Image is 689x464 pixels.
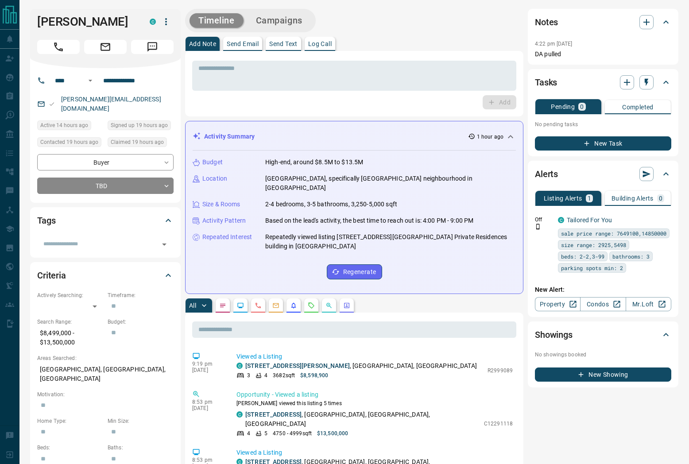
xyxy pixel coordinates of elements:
span: Contacted 19 hours ago [40,138,98,147]
a: Condos [580,297,626,311]
span: Email [84,40,127,54]
p: 3682 sqft [273,371,295,379]
div: condos.ca [236,411,243,418]
p: [DATE] [192,367,223,373]
span: beds: 2-2,3-99 [561,252,604,261]
h2: Showings [535,328,573,342]
p: 4 [247,429,250,437]
button: Timeline [190,13,244,28]
span: Active 14 hours ago [40,121,88,130]
p: No showings booked [535,351,671,359]
p: 3 [247,371,250,379]
p: Search Range: [37,318,103,326]
p: All [189,302,196,309]
p: High-end, around $8.5M to $13.5M [265,158,363,167]
div: Notes [535,12,671,33]
p: , [GEOGRAPHIC_DATA], [GEOGRAPHIC_DATA] [245,361,477,371]
h2: Alerts [535,167,558,181]
p: [DATE] [192,405,223,411]
span: parking spots min: 2 [561,263,623,272]
p: Location [202,174,227,183]
span: bathrooms: 3 [612,252,650,261]
p: Budget [202,158,223,167]
div: Activity Summary1 hour ago [193,128,516,145]
p: Send Email [227,41,259,47]
p: Send Text [269,41,298,47]
p: [GEOGRAPHIC_DATA], specifically [GEOGRAPHIC_DATA] neighbourhood in [GEOGRAPHIC_DATA] [265,174,516,193]
svg: Opportunities [325,302,333,309]
p: 8:53 pm [192,399,223,405]
button: Campaigns [247,13,311,28]
p: Viewed a Listing [236,448,513,457]
a: Mr.Loft [626,297,671,311]
div: condos.ca [150,19,156,25]
h2: Tags [37,213,55,228]
p: Based on the lead's activity, the best time to reach out is: 4:00 PM - 9:00 PM [265,216,473,225]
div: Criteria [37,265,174,286]
p: Repeated Interest [202,232,252,242]
div: Sun Oct 12 2025 [108,137,174,150]
svg: Push Notification Only [535,224,541,230]
a: Tailored For You [567,217,612,224]
p: Size & Rooms [202,200,240,209]
a: [PERSON_NAME][EMAIL_ADDRESS][DOMAIN_NAME] [61,96,161,112]
p: 1 [588,195,591,201]
button: New Task [535,136,671,151]
p: DA pulled [535,50,671,59]
button: Open [158,238,170,251]
svg: Listing Alerts [290,302,297,309]
p: 9:19 pm [192,361,223,367]
p: 0 [580,104,584,110]
span: Call [37,40,80,54]
h1: [PERSON_NAME] [37,15,136,29]
button: New Showing [535,367,671,382]
a: [STREET_ADDRESS][PERSON_NAME] [245,362,350,369]
div: Tasks [535,72,671,93]
div: condos.ca [558,217,564,223]
div: condos.ca [236,363,243,369]
p: Timeframe: [108,291,174,299]
div: TBD [37,178,174,194]
h2: Tasks [535,75,557,89]
svg: Requests [308,302,315,309]
p: Home Type: [37,417,103,425]
p: , [GEOGRAPHIC_DATA], [GEOGRAPHIC_DATA], [GEOGRAPHIC_DATA] [245,410,480,429]
div: Showings [535,324,671,345]
span: Claimed 19 hours ago [111,138,164,147]
h2: Criteria [37,268,66,282]
p: Viewed a Listing [236,352,513,361]
p: Completed [622,104,654,110]
p: Off [535,216,553,224]
p: 2-4 bedrooms, 3-5 bathrooms, 3,250-5,000 sqft [265,200,397,209]
p: Opportunity - Viewed a listing [236,390,513,399]
svg: Agent Actions [343,302,350,309]
p: No pending tasks [535,118,671,131]
p: New Alert: [535,285,671,294]
p: Log Call [308,41,332,47]
p: $8,598,900 [300,371,328,379]
svg: Lead Browsing Activity [237,302,244,309]
button: Regenerate [327,264,382,279]
p: Actively Searching: [37,291,103,299]
p: Areas Searched: [37,354,174,362]
p: Activity Pattern [202,216,246,225]
p: [GEOGRAPHIC_DATA], [GEOGRAPHIC_DATA], [GEOGRAPHIC_DATA] [37,362,174,386]
span: size range: 2925,5498 [561,240,626,249]
p: Beds: [37,444,103,452]
svg: Notes [219,302,226,309]
svg: Calls [255,302,262,309]
div: Alerts [535,163,671,185]
p: Activity Summary [204,132,255,141]
p: Building Alerts [612,195,654,201]
svg: Email Valid [49,101,55,107]
p: $8,499,000 - $13,500,000 [37,326,103,350]
div: Sun Oct 12 2025 [108,120,174,133]
span: sale price range: 7649100,14850000 [561,229,666,238]
p: Add Note [189,41,216,47]
p: Motivation: [37,391,174,398]
p: 0 [659,195,662,201]
p: Min Size: [108,417,174,425]
p: C12291118 [484,420,513,428]
span: Message [131,40,174,54]
p: [PERSON_NAME] viewed this listing 5 times [236,399,513,407]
